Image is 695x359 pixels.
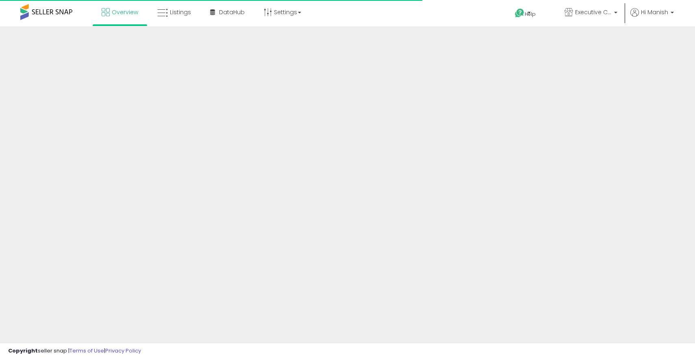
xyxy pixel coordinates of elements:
strong: Copyright [8,347,38,355]
a: Hi Manish [630,8,674,26]
a: Terms of Use [69,347,104,355]
span: DataHub [219,8,245,16]
span: Overview [112,8,138,16]
span: Executive Class Ecommerce Inc [575,8,612,16]
a: Help [508,2,552,26]
div: seller snap | | [8,347,141,355]
span: Help [525,11,536,17]
span: Hi Manish [641,8,668,16]
a: Privacy Policy [105,347,141,355]
span: Listings [170,8,191,16]
i: Get Help [515,8,525,18]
